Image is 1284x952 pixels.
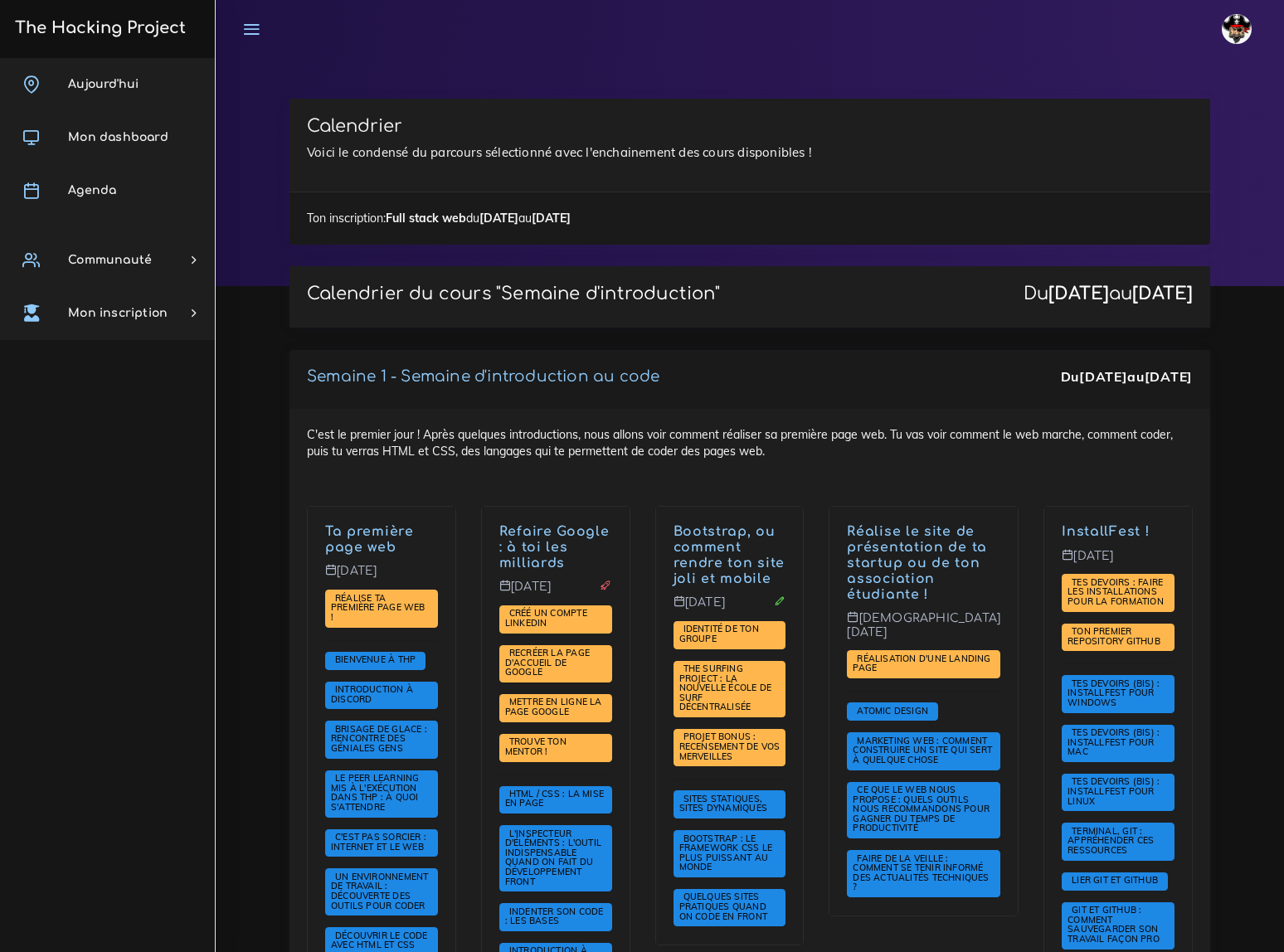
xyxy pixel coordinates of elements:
[679,793,771,814] span: Sites statiques, sites dynamiques
[1068,678,1160,708] span: Tes devoirs (bis) : Installfest pour Windows
[499,524,612,571] p: C'est l'heure de ton premier véritable projet ! Tu vas recréer la très célèbre page d'accueil de ...
[499,645,612,682] span: L'intitulé du projet est simple, mais le projet sera plus dur qu'il n'y parait.
[679,731,781,762] a: PROJET BONUS : recensement de vos merveilles
[1068,826,1154,857] a: Terminal, Git : appréhender ces ressources
[853,705,932,716] a: Atomic Design
[679,833,772,873] a: Bootstrap : le framework CSS le plus puissant au monde
[499,734,612,762] span: Nous allons te demander de trouver la personne qui va t'aider à faire la formation dans les meill...
[1068,775,1160,806] span: Tes devoirs (bis) : Installfest pour Linux
[331,773,419,814] a: Le Peer learning mis à l'exécution dans THP : à quoi s'attendre
[325,770,438,818] span: Nous verrons comment survivre avec notre pédagogie révolutionnaire
[674,661,786,718] span: Tu vas devoir refaire la page d'accueil de The Surfing Project, une école de code décentralisée. ...
[1068,875,1162,886] a: Lier Git et Github
[847,732,1000,770] span: Marketing web : comment construire un site qui sert à quelque chose
[68,254,152,266] span: Communauté
[1068,577,1168,608] a: Tes devoirs : faire les installations pour la formation
[847,782,1000,839] span: La première fois que j'ai découvert Zapier, ma vie a changé. Dans cette ressource, nous allons te...
[505,697,602,718] a: Mettre en ligne la page Google
[68,78,139,90] span: Aujourd'hui
[1062,675,1175,712] span: Nous allons te montrer comment mettre en place WSL 2 sur ton ordinateur Windows 10. Ne le fait pa...
[325,524,438,556] p: C'est le premier jour ! Après quelques introductions, nous allons voir comment réaliser sa premiè...
[479,211,518,226] strong: [DATE]
[307,284,720,304] p: Calendrier du cours "Semaine d'introduction"
[1062,624,1175,652] span: Pour ce projet, nous allons te proposer d'utiliser ton nouveau terminal afin de faire marcher Git...
[1079,368,1127,385] strong: [DATE]
[853,653,990,674] span: Réalisation d'une landing page
[1068,626,1165,648] a: Ton premier repository GitHub
[325,868,438,916] span: Comment faire pour coder son premier programme ? Nous allons te montrer les outils pour pouvoir f...
[325,652,426,670] span: Salut à toi et bienvenue à The Hacking Project. Que tu sois avec nous pour 3 semaines, 12 semaine...
[307,143,1193,163] p: Voici le condensé du parcours sélectionné avec l'enchainement des cours disponibles !
[847,611,1000,652] p: [DEMOGRAPHIC_DATA][DATE]
[505,608,587,629] a: Créé un compte LinkedIn
[505,788,604,809] span: HTML / CSS : la mise en page
[331,724,427,755] a: Brisage de glace : rencontre des géniales gens
[1048,284,1109,304] strong: [DATE]
[505,607,587,629] span: Créé un compte LinkedIn
[331,930,428,951] span: Découvrir le code avec HTML et CSS
[331,831,428,852] span: C'est pas sorcier : internet et le web
[505,647,590,678] span: Recréer la page d'accueil de Google
[679,623,759,644] span: Identité de ton groupe
[853,852,989,893] a: Faire de la veille : comment se tenir informé des actualités techniques ?
[847,702,938,721] span: Tu vas voir comment penser composants quand tu fais des pages web.
[325,682,438,710] span: Pour cette session, nous allons utiliser Discord, un puissant outil de gestion de communauté. Nou...
[679,624,759,645] a: Identité de ton groupe
[325,590,438,627] span: Dans ce projet, nous te demanderons de coder ta première page web. Ce sera l'occasion d'appliquer...
[499,694,612,722] span: Utilise tout ce que tu as vu jusqu'à présent pour faire profiter à la terre entière de ton super ...
[853,736,992,766] a: Marketing web : comment construire un site qui sert à quelque chose
[1132,284,1193,304] strong: [DATE]
[505,789,604,810] a: HTML / CSS : la mise en page
[1062,823,1175,860] span: Nous allons t'expliquer comment appréhender ces puissants outils.
[1062,872,1168,891] span: Faire un lien sécurisé de Git et Github avec la création et l&#39;utilisation d&#39;une clé SSH. ...
[499,524,610,571] a: Refaire Google : à toi les milliards
[331,654,420,666] a: Bienvenue à THP
[499,825,612,891] span: Tu en as peut être déjà entendu parler : l'inspecteur d'éléments permet d'analyser chaque recoin ...
[1024,284,1193,304] div: Du au
[386,211,466,226] strong: Full stack web
[331,930,428,952] a: Découvrir le code avec HTML et CSS
[331,683,413,705] span: Introduction à Discord
[774,595,785,607] i: Corrections cette journée là
[331,872,430,912] a: Un environnement de travail : découverte des outils pour coder
[847,524,987,601] a: Réalise le site de présentation de ta startup ou de ton association étudiante !
[1068,874,1162,886] span: Lier Git et Github
[679,891,771,922] a: Quelques sites pratiques quand on code en front
[505,696,602,717] span: Mettre en ligne la page Google
[674,830,786,877] span: Tu vas voir comment faire marcher Bootstrap, le framework CSS le plus populaire au monde qui te p...
[499,903,612,931] span: Pourquoi et comment indenter son code ? Nous allons te montrer les astuces pour avoir du code lis...
[68,307,168,319] span: Mon inscription
[1068,726,1160,757] span: Tes devoirs (bis) : Installfest pour MAC
[331,723,427,754] span: Brisage de glace : rencontre des géniales gens
[674,524,785,585] a: Bootstrap, ou comment rendre ton site joli et mobile
[505,906,604,928] a: Indenter son code : les bases
[499,605,612,634] span: Dans ce projet, tu vas mettre en place un compte LinkedIn et le préparer pour ta future vie.
[1145,368,1193,385] strong: [DATE]
[505,736,567,758] a: Trouve ton mentor !
[679,731,781,761] span: PROJET BONUS : recensement de vos merveilles
[1061,367,1193,386] div: Du au
[307,368,659,385] a: Semaine 1 - Semaine d'introduction au code
[331,871,430,911] span: Un environnement de travail : découverte des outils pour coder
[325,829,438,857] span: Nous allons voir ensemble comment internet marche, et comment fonctionne une page web quand tu cl...
[674,790,786,818] span: Nous allons voir la différence entre ces deux types de sites
[505,736,567,757] span: Trouve ton mentor !
[600,580,611,591] i: Projet à rendre ce jour-là
[853,784,990,834] a: Ce que le web nous propose : quels outils nous recommandons pour gagner du temps de productivité
[331,592,426,623] span: Réalise ta première page web !
[853,653,990,675] a: Réalisation d'une landing page
[1062,524,1175,540] p: Journée InstallFest - Git & Github
[505,906,604,927] span: Indenter son code : les bases
[679,663,772,712] span: The Surfing Project : la nouvelle école de surf décentralisée
[499,786,612,814] span: Maintenant que tu sais faire des pages basiques, nous allons te montrer comment faire de la mise ...
[505,828,601,887] a: L'inspecteur d'éléments : l'outil indispensable quand on fait du développement front
[679,663,772,713] a: The Surfing Project : la nouvelle école de surf décentralisée
[68,184,116,197] span: Agenda
[1222,14,1252,44] img: avatar
[847,650,1000,678] span: Le projet de toute une semaine ! Tu vas réaliser la page de présentation d'une organisation de to...
[10,19,186,37] h3: The Hacking Project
